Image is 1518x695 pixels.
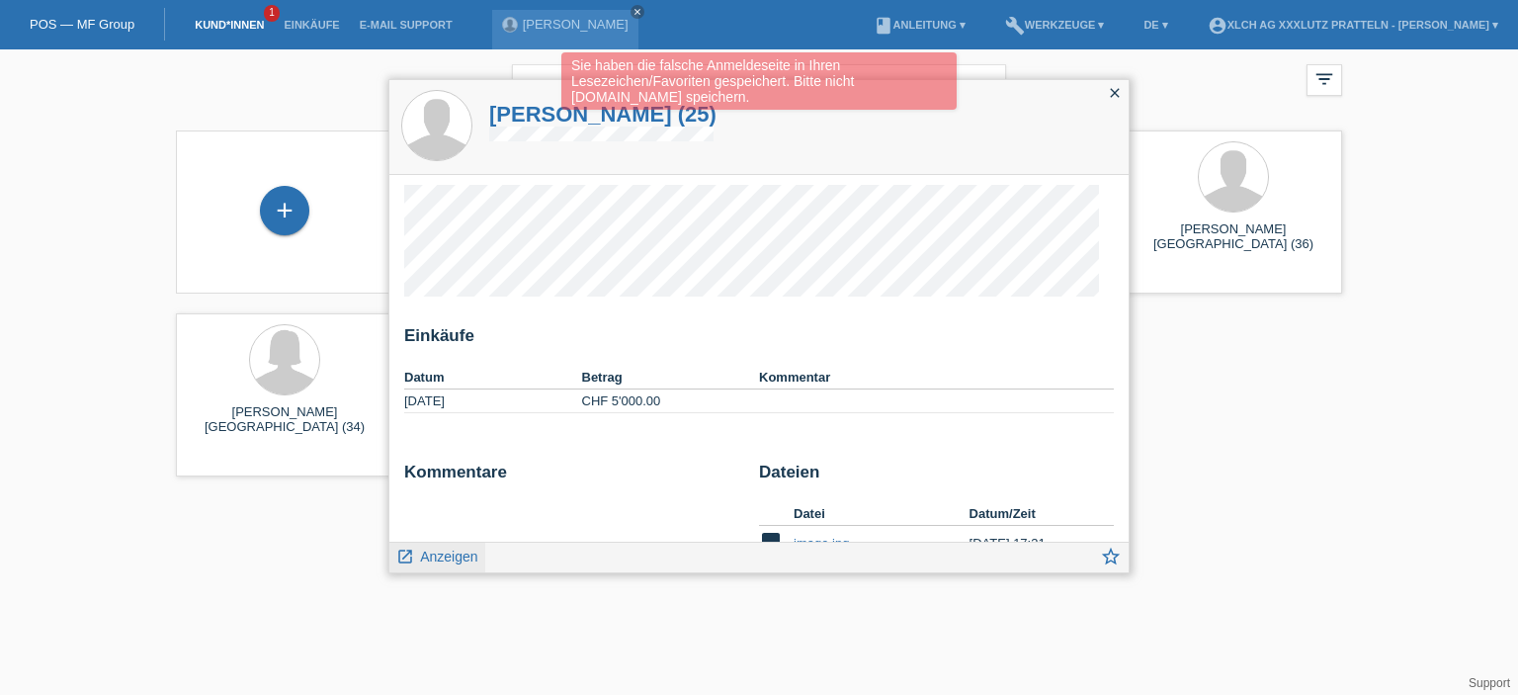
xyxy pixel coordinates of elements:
[759,366,1114,390] th: Kommentar
[970,502,1086,526] th: Datum/Zeit
[582,390,760,413] td: CHF 5'000.00
[1005,16,1025,36] i: build
[561,52,957,110] div: Sie haben die falsche Anmeldeseite in Ihren Lesezeichen/Favoriten gespeichert. Bitte nicht [DOMAI...
[30,17,134,32] a: POS — MF Group
[274,19,349,31] a: Einkäufe
[759,530,783,554] i: image
[1100,546,1122,567] i: star_border
[632,7,642,17] i: close
[404,390,582,413] td: [DATE]
[261,194,308,227] div: Kund*in hinzufügen
[794,502,970,526] th: Datei
[192,404,378,436] div: [PERSON_NAME] [GEOGRAPHIC_DATA] (34)
[350,19,463,31] a: E-Mail Support
[995,19,1115,31] a: buildWerkzeuge ▾
[404,366,582,390] th: Datum
[864,19,975,31] a: bookAnleitung ▾
[1100,548,1122,572] a: star_border
[794,536,849,551] a: image.jpg
[1198,19,1508,31] a: account_circleXLCH AG XXXLutz Pratteln - [PERSON_NAME] ▾
[970,526,1086,562] td: [DATE] 17:31
[420,549,477,565] span: Anzeigen
[1208,16,1227,36] i: account_circle
[1313,68,1335,90] i: filter_list
[404,326,1114,356] h2: Einkäufe
[396,548,414,565] i: launch
[264,5,280,22] span: 1
[1134,19,1177,31] a: DE ▾
[396,543,478,567] a: launch Anzeigen
[185,19,274,31] a: Kund*innen
[1469,676,1510,690] a: Support
[759,463,1114,492] h2: Dateien
[523,17,629,32] a: [PERSON_NAME]
[1140,221,1326,253] div: [PERSON_NAME] [GEOGRAPHIC_DATA] (36)
[631,5,644,19] a: close
[404,463,744,492] h2: Kommentare
[582,366,760,390] th: Betrag
[874,16,893,36] i: book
